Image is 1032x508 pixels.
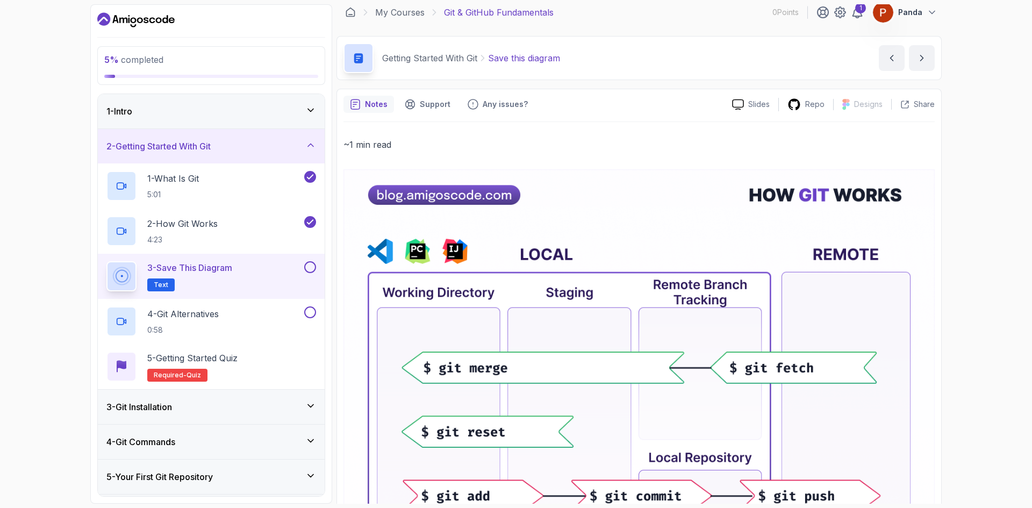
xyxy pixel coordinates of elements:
[872,2,937,23] button: user profile imagePanda
[106,435,175,448] h3: 4 - Git Commands
[104,54,119,65] span: 5 %
[98,94,325,128] button: 1-Intro
[898,7,922,18] p: Panda
[914,99,935,110] p: Share
[106,352,316,382] button: 5-Getting Started QuizRequired-quiz
[147,307,219,320] p: 4 - Git Alternatives
[855,3,866,13] div: 1
[154,281,168,289] span: Text
[147,261,232,274] p: 3 - Save this diagram
[147,189,199,200] p: 5:01
[98,129,325,163] button: 2-Getting Started With Git
[748,99,770,110] p: Slides
[873,2,893,23] img: user profile image
[444,6,554,19] p: Git & GitHub Fundamentals
[106,105,132,118] h3: 1 - Intro
[382,52,477,65] p: Getting Started With Git
[106,171,316,201] button: 1-What Is Git5:01
[106,306,316,337] button: 4-Git Alternatives0:58
[909,45,935,71] button: next content
[343,137,935,152] p: ~1 min read
[97,11,175,28] a: Dashboard
[154,371,187,380] span: Required-
[104,54,163,65] span: completed
[879,45,905,71] button: previous content
[805,99,825,110] p: Repo
[854,99,883,110] p: Designs
[483,99,528,110] p: Any issues?
[772,7,799,18] p: 0 Points
[723,99,778,110] a: Slides
[98,460,325,494] button: 5-Your First Git Repository
[147,172,199,185] p: 1 - What Is Git
[365,99,388,110] p: Notes
[106,400,172,413] h3: 3 - Git Installation
[343,96,394,113] button: notes button
[147,352,238,364] p: 5 - Getting Started Quiz
[147,325,219,335] p: 0:58
[98,390,325,424] button: 3-Git Installation
[461,96,534,113] button: Feedback button
[106,216,316,246] button: 2-How Git Works4:23
[106,470,213,483] h3: 5 - Your First Git Repository
[187,371,201,380] span: quiz
[779,98,833,111] a: Repo
[375,6,425,19] a: My Courses
[345,7,356,18] a: Dashboard
[106,261,316,291] button: 3-Save this diagramText
[147,217,218,230] p: 2 - How Git Works
[488,52,560,65] p: Save this diagram
[420,99,450,110] p: Support
[398,96,457,113] button: Support button
[851,6,864,19] a: 1
[98,425,325,459] button: 4-Git Commands
[147,234,218,245] p: 4:23
[106,140,211,153] h3: 2 - Getting Started With Git
[891,99,935,110] button: Share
